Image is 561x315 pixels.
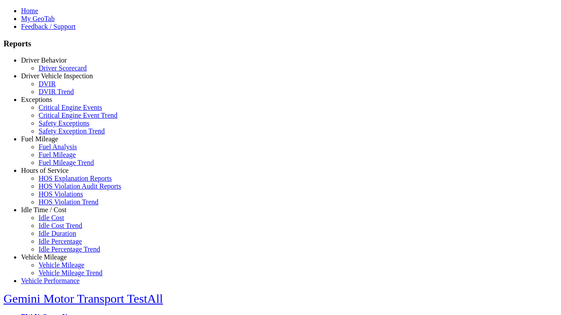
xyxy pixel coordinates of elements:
[21,206,67,213] a: Idle Time / Cost
[39,80,56,87] a: DVIR
[39,182,121,190] a: HOS Violation Audit Reports
[4,292,163,305] a: Gemini Motor Transport TestAll
[39,104,102,111] a: Critical Engine Events
[21,253,67,261] a: Vehicle Mileage
[21,277,80,284] a: Vehicle Performance
[39,245,100,253] a: Idle Percentage Trend
[39,261,84,269] a: Vehicle Mileage
[21,23,75,30] a: Feedback / Support
[21,7,38,14] a: Home
[39,238,82,245] a: Idle Percentage
[39,230,76,237] a: Idle Duration
[21,15,55,22] a: My GeoTab
[39,222,82,229] a: Idle Cost Trend
[39,159,94,166] a: Fuel Mileage Trend
[39,112,117,119] a: Critical Engine Event Trend
[39,269,103,276] a: Vehicle Mileage Trend
[39,88,74,95] a: DVIR Trend
[21,96,52,103] a: Exceptions
[39,175,112,182] a: HOS Explanation Reports
[21,72,93,80] a: Driver Vehicle Inspection
[4,39,557,49] h3: Reports
[39,127,105,135] a: Safety Exception Trend
[39,119,89,127] a: Safety Exceptions
[21,167,68,174] a: Hours of Service
[39,190,83,198] a: HOS Violations
[21,135,58,143] a: Fuel Mileage
[39,198,99,206] a: HOS Violation Trend
[39,143,77,150] a: Fuel Analysis
[39,214,64,221] a: Idle Cost
[21,56,67,64] a: Driver Behavior
[39,64,87,72] a: Driver Scorecard
[39,151,76,158] a: Fuel Mileage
